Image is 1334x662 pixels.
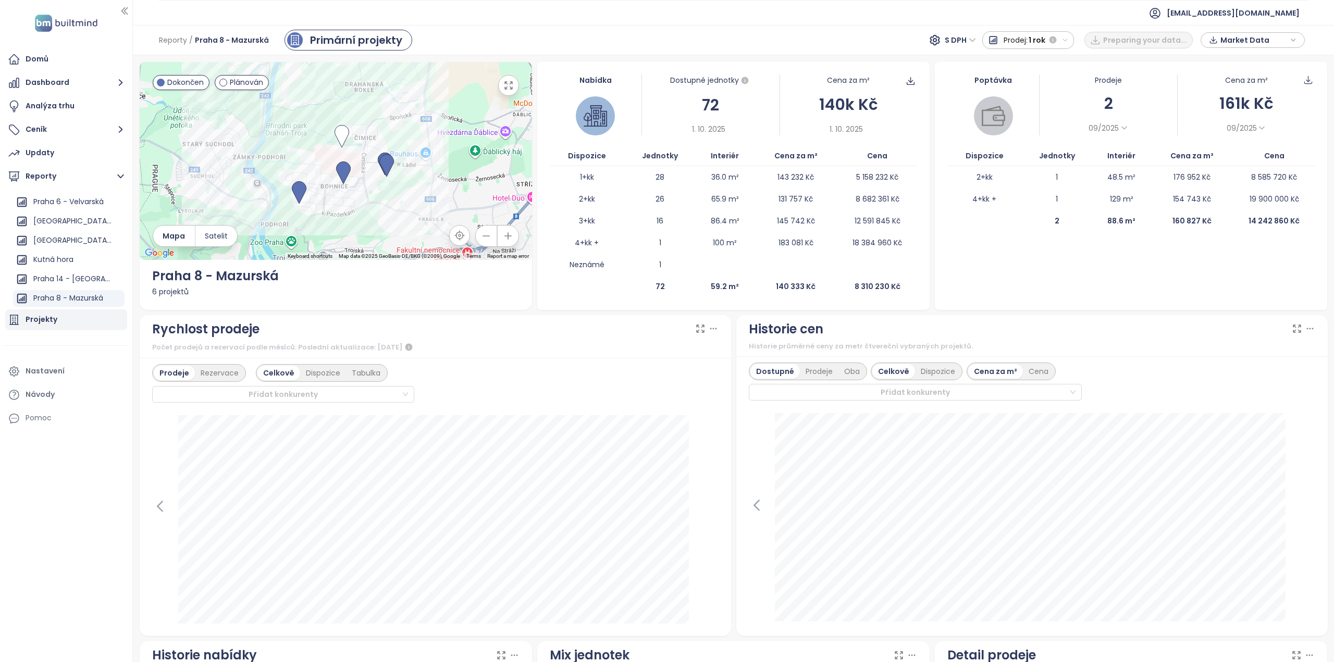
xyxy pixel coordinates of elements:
a: Open this area in Google Maps (opens a new window) [142,246,177,260]
a: Nastavení [5,361,127,382]
p: 1 [1056,193,1058,205]
div: 2 [1040,91,1177,116]
button: Keyboard shortcuts [288,253,332,260]
th: Dispozice [947,146,1021,166]
p: 12 591 845 Kč [855,215,900,227]
th: Cena [837,146,917,166]
span: Preparing your data... [1103,34,1187,46]
p: 183 081 Kč [779,237,813,248]
div: Historie průměrné ceny za metr čtvereční vybraných projektů. [749,341,1315,352]
a: Návody [5,384,127,405]
button: Dashboard [5,72,127,93]
div: Cena za m² [827,74,870,86]
p: 131 757 Kč [779,193,813,205]
p: 36.0 m² [711,171,739,183]
img: house [584,104,607,128]
div: Rychlost prodeje [152,319,260,339]
a: Updaty [5,143,127,164]
a: Report a map error [487,253,529,259]
td: 4+kk + [550,232,624,254]
th: Cena za m² [755,146,837,166]
th: Interiér [1092,146,1151,166]
a: Domů [5,49,127,70]
span: 1. 10. 2025 [830,123,863,135]
button: Preparing your data... [1084,32,1193,48]
p: 8 682 361 Kč [856,193,899,205]
p: 72 [656,281,665,292]
span: Praha 8 - Mazurská [195,31,269,49]
td: 1+kk [550,166,624,188]
td: 4+kk + [947,188,1021,210]
div: Domů [26,53,48,66]
div: Dispozice [300,366,346,380]
div: Oba [838,364,866,379]
div: 6 projektů [152,286,520,297]
th: Cena za m² [1151,146,1233,166]
div: Kutná hora [13,252,125,268]
img: logo [32,13,101,34]
div: Projekty [26,313,57,326]
p: 8 310 230 Kč [855,281,900,292]
p: 16 [657,215,663,227]
p: 65.9 m² [711,193,739,205]
div: Praha 8 - Mazurská [152,266,520,286]
div: Praha 6 - Velvarská [33,195,104,208]
p: 88.6 m² [1107,215,1135,227]
div: [GEOGRAPHIC_DATA] - [GEOGRAPHIC_DATA] [13,232,125,249]
div: Primární projekty [310,32,402,48]
p: 59.2 m² [711,281,739,292]
span: Dokončen [167,77,204,88]
div: Pomoc [5,408,127,429]
p: 129 m² [1110,193,1133,205]
div: [GEOGRAPHIC_DATA] 10 [13,213,125,230]
th: Jednotky [1022,146,1093,166]
div: 140k Kč [780,92,917,117]
div: Dispozice [915,364,961,379]
span: Market Data [1220,32,1288,48]
p: 143 232 Kč [777,171,814,183]
p: 1 [659,237,661,248]
td: Neznámé [550,254,624,276]
button: Ceník [5,119,127,140]
div: Praha 14 - [GEOGRAPHIC_DATA] [33,272,112,285]
p: 28 [656,171,664,183]
div: Celkově [872,364,915,379]
div: Praha 6 - Velvarská [13,194,125,210]
div: Praha 14 - [GEOGRAPHIC_DATA] [13,271,125,288]
div: Návody [26,388,55,401]
p: 176 952 Kč [1174,171,1211,183]
div: Praha 8 - Mazurská [33,292,103,305]
p: 140 333 Kč [776,281,816,292]
td: 3+kk [550,210,624,232]
p: 160 827 Kč [1172,215,1212,227]
div: Prodeje [154,366,195,380]
span: [EMAIL_ADDRESS][DOMAIN_NAME] [1167,1,1300,26]
div: Poptávka [947,74,1039,86]
td: 2+kk [550,188,624,210]
div: 161k Kč [1178,91,1315,116]
th: Jednotky [624,146,696,166]
div: Dostupné jednotky [642,74,779,87]
span: S DPH [945,32,976,48]
div: Cena za m² [968,364,1023,379]
img: Google [142,246,177,260]
span: Plánován [230,77,263,88]
span: Map data ©2025 GeoBasis-DE/BKG (©2009), Google [339,253,460,259]
div: [GEOGRAPHIC_DATA] 10 [33,215,112,228]
div: Pomoc [26,411,52,424]
div: Nastavení [26,365,65,378]
div: Updaty [26,146,54,159]
div: Analýza trhu [26,99,75,113]
span: 09/2025 [1227,122,1257,134]
div: Kutná hora [33,253,73,266]
div: Historie cen [749,319,823,339]
p: 14 242 860 Kč [1249,215,1300,227]
div: Prodeje [1040,74,1177,86]
a: Analýza trhu [5,96,127,117]
span: / [189,31,193,49]
p: 8 585 720 Kč [1251,171,1297,183]
p: 19 900 000 Kč [1250,193,1299,205]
